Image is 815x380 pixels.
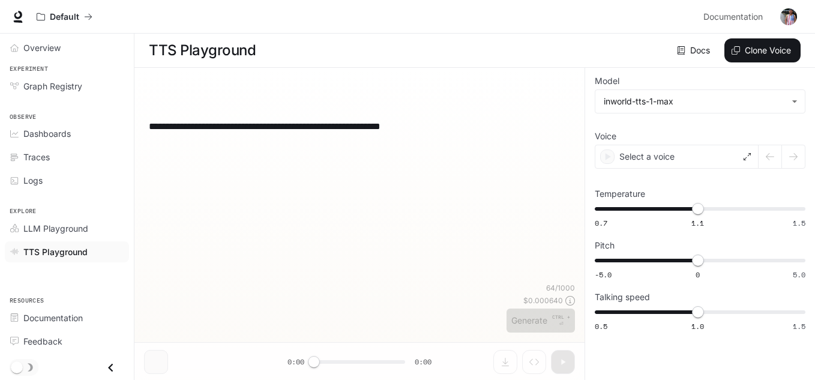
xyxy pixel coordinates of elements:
span: 1.1 [691,218,704,228]
a: TTS Playground [5,241,129,262]
span: 0.7 [595,218,607,228]
span: TTS Playground [23,246,88,258]
span: Dark mode toggle [11,360,23,373]
div: inworld-tts-1-max [595,90,805,113]
a: Feedback [5,331,129,352]
span: Documentation [23,312,83,324]
p: Talking speed [595,293,650,301]
a: Traces [5,146,129,167]
p: Default [50,12,79,22]
span: Overview [23,41,61,54]
img: User avatar [780,8,797,25]
span: -5.0 [595,270,612,280]
span: LLM Playground [23,222,88,235]
span: 5.0 [793,270,805,280]
span: 1.5 [793,218,805,228]
p: Voice [595,132,616,140]
a: LLM Playground [5,218,129,239]
span: Feedback [23,335,62,348]
span: Documentation [703,10,763,25]
p: Select a voice [619,151,675,163]
h1: TTS Playground [149,38,256,62]
a: Graph Registry [5,76,129,97]
p: Model [595,77,619,85]
a: Docs [675,38,715,62]
span: Traces [23,151,50,163]
button: User avatar [777,5,801,29]
a: Overview [5,37,129,58]
span: 0 [696,270,700,280]
a: Dashboards [5,123,129,144]
p: Temperature [595,190,645,198]
a: Documentation [699,5,772,29]
span: 1.5 [793,321,805,331]
p: $ 0.000640 [523,295,563,306]
div: inworld-tts-1-max [604,95,786,107]
button: All workspaces [31,5,98,29]
button: Close drawer [97,355,124,380]
span: Logs [23,174,43,187]
span: 1.0 [691,321,704,331]
a: Documentation [5,307,129,328]
span: Dashboards [23,127,71,140]
p: Pitch [595,241,615,250]
button: Clone Voice [724,38,801,62]
span: Graph Registry [23,80,82,92]
span: 0.5 [595,321,607,331]
a: Logs [5,170,129,191]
